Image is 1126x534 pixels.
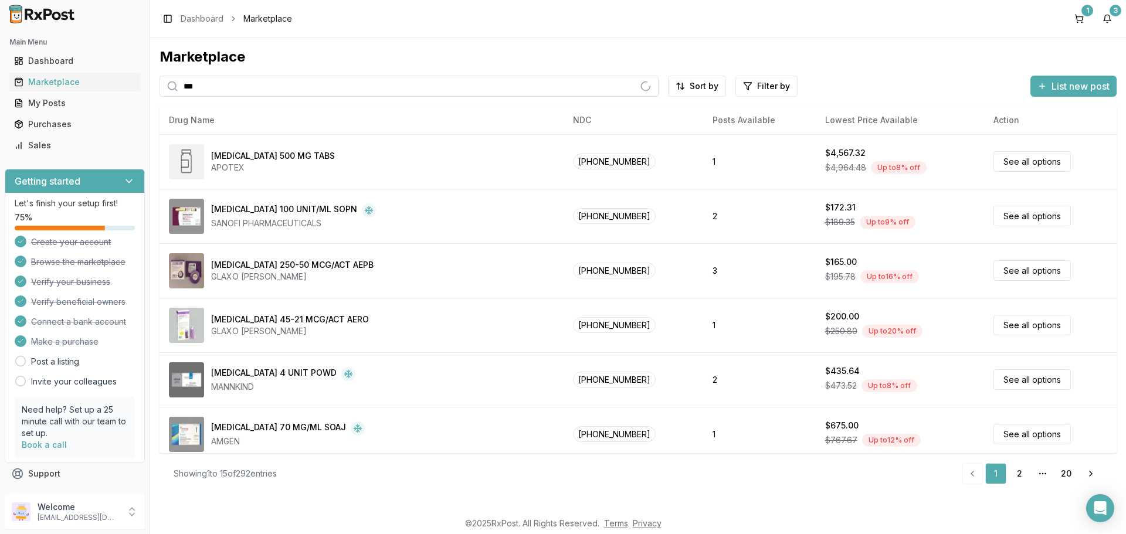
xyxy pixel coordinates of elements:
img: RxPost Logo [5,5,80,23]
button: Marketplace [5,73,145,91]
h2: Main Menu [9,38,140,47]
span: [PHONE_NUMBER] [573,208,656,224]
td: 2 [703,352,815,407]
button: Dashboard [5,52,145,70]
td: 2 [703,189,815,243]
a: List new post [1030,81,1117,93]
span: $4,964.48 [825,162,866,174]
span: Verify beneficial owners [31,296,126,308]
div: [MEDICAL_DATA] 4 UNIT POWD [211,367,337,381]
div: Dashboard [14,55,135,67]
td: 1 [703,298,815,352]
button: Feedback [5,484,145,505]
div: 3 [1110,5,1121,16]
a: Go to next page [1079,463,1103,484]
div: Up to 12 % off [862,434,921,447]
button: Filter by [735,76,798,97]
img: Afrezza 4 UNIT POWD [169,362,204,397]
span: [PHONE_NUMBER] [573,372,656,387]
span: List new post [1052,79,1110,93]
h3: Getting started [15,174,80,188]
button: Sales [5,136,145,155]
img: Aimovig 70 MG/ML SOAJ [169,417,204,452]
a: See all options [993,260,1071,281]
div: [MEDICAL_DATA] 500 MG TABS [211,150,335,162]
a: Purchases [9,114,140,135]
div: $4,567.32 [825,147,866,159]
div: [MEDICAL_DATA] 45-21 MCG/ACT AERO [211,314,369,325]
a: My Posts [9,93,140,114]
div: [MEDICAL_DATA] 100 UNIT/ML SOPN [211,203,357,217]
a: See all options [993,424,1071,444]
img: Advair HFA 45-21 MCG/ACT AERO [169,308,204,343]
div: Marketplace [160,47,1117,66]
div: $200.00 [825,311,859,322]
p: Welcome [38,501,119,513]
nav: pagination [962,463,1103,484]
img: Abiraterone Acetate 500 MG TABS [169,144,204,179]
a: Dashboard [181,13,223,25]
div: AMGEN [211,436,365,447]
a: See all options [993,315,1071,335]
span: Make a purchase [31,336,99,348]
a: See all options [993,151,1071,172]
span: Create your account [31,236,111,248]
div: [MEDICAL_DATA] 70 MG/ML SOAJ [211,421,346,436]
span: Connect a bank account [31,316,126,328]
a: Terms [604,518,628,528]
div: MANNKIND [211,381,355,393]
span: 75 % [15,212,32,223]
span: $767.67 [825,434,857,446]
a: Privacy [633,518,662,528]
span: $473.52 [825,380,857,392]
div: Marketplace [14,76,135,88]
td: 1 [703,134,815,189]
button: Purchases [5,115,145,134]
span: $195.78 [825,271,856,283]
div: Up to 16 % off [860,270,919,283]
a: 2 [1009,463,1030,484]
div: Up to 8 % off [871,161,927,174]
span: Browse the marketplace [31,256,126,268]
nav: breadcrumb [181,13,292,25]
div: Showing 1 to 15 of 292 entries [174,468,277,479]
a: Dashboard [9,50,140,72]
div: My Posts [14,97,135,109]
div: APOTEX [211,162,335,174]
div: $435.64 [825,365,860,377]
span: Feedback [28,489,68,501]
span: [PHONE_NUMBER] [573,426,656,442]
span: [PHONE_NUMBER] [573,317,656,333]
button: Support [5,463,145,484]
div: $172.31 [825,202,856,213]
button: 3 [1098,9,1117,28]
th: NDC [564,106,703,134]
button: 1 [1070,9,1088,28]
div: Sales [14,140,135,151]
span: $189.35 [825,216,855,228]
img: Advair Diskus 250-50 MCG/ACT AEPB [169,253,204,288]
div: GLAXO [PERSON_NAME] [211,325,369,337]
a: Marketplace [9,72,140,93]
div: SANOFI PHARMACEUTICALS [211,217,376,229]
div: [MEDICAL_DATA] 250-50 MCG/ACT AEPB [211,259,374,271]
th: Drug Name [160,106,564,134]
span: Sort by [690,80,718,92]
td: 1 [703,407,815,461]
div: 1 [1081,5,1093,16]
span: $250.80 [825,325,857,337]
span: Marketplace [243,13,292,25]
div: $675.00 [825,420,859,431]
span: [PHONE_NUMBER] [573,154,656,169]
div: Up to 9 % off [860,216,915,229]
div: Up to 20 % off [862,325,922,338]
span: [PHONE_NUMBER] [573,263,656,278]
button: List new post [1030,76,1117,97]
a: Invite your colleagues [31,376,117,387]
img: Admelog SoloStar 100 UNIT/ML SOPN [169,199,204,234]
th: Action [984,106,1117,134]
td: 3 [703,243,815,298]
th: Lowest Price Available [816,106,985,134]
a: Post a listing [31,356,79,368]
a: Sales [9,135,140,156]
